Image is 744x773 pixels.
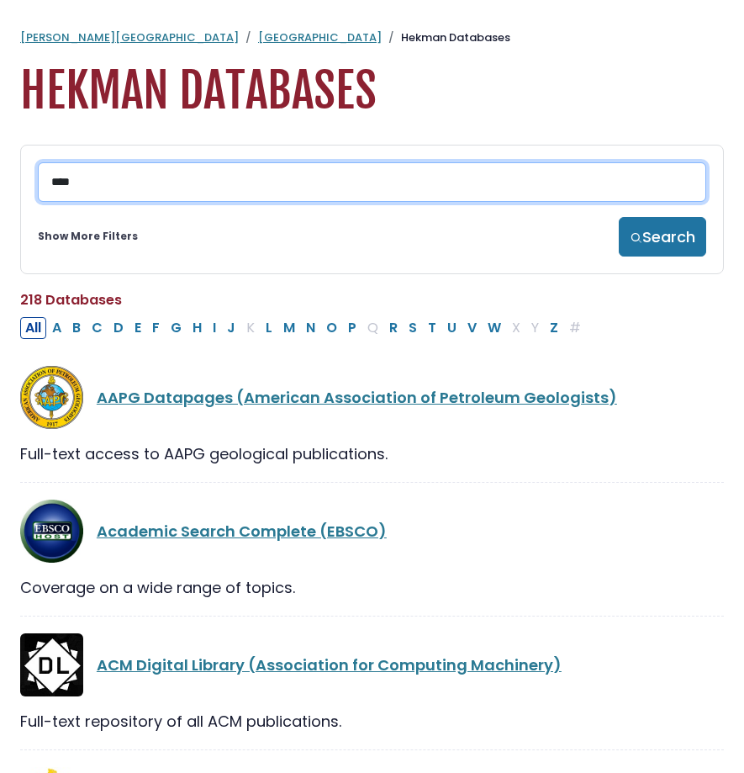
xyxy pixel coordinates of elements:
button: Filter Results U [442,317,462,339]
button: Filter Results O [321,317,342,339]
button: Filter Results Z [545,317,563,339]
button: Filter Results A [47,317,66,339]
li: Hekman Databases [382,29,510,46]
button: Filter Results W [483,317,506,339]
div: Full-text repository of all ACM publications. [20,710,724,733]
a: ACM Digital Library (Association for Computing Machinery) [97,654,562,675]
button: Filter Results M [278,317,300,339]
button: Search [619,217,706,257]
button: Filter Results I [208,317,221,339]
h1: Hekman Databases [20,63,724,119]
button: Filter Results G [166,317,187,339]
button: Filter Results F [147,317,165,339]
input: Search database by title or keyword [38,162,706,202]
button: Filter Results D [108,317,129,339]
a: [GEOGRAPHIC_DATA] [258,29,382,45]
button: Filter Results N [301,317,320,339]
a: [PERSON_NAME][GEOGRAPHIC_DATA] [20,29,239,45]
button: Filter Results H [187,317,207,339]
a: Show More Filters [38,229,138,244]
button: Filter Results S [404,317,422,339]
div: Coverage on a wide range of topics. [20,576,724,599]
div: Alpha-list to filter by first letter of database name [20,316,588,337]
div: Full-text access to AAPG geological publications. [20,442,724,465]
button: Filter Results E [129,317,146,339]
button: Filter Results B [67,317,86,339]
nav: breadcrumb [20,29,724,46]
button: Filter Results T [423,317,441,339]
button: Filter Results P [343,317,361,339]
button: Filter Results V [462,317,482,339]
button: Filter Results L [261,317,277,339]
button: Filter Results J [222,317,240,339]
button: Filter Results R [384,317,403,339]
button: Filter Results C [87,317,108,339]
span: 218 Databases [20,290,122,310]
button: All [20,317,46,339]
a: AAPG Datapages (American Association of Petroleum Geologists) [97,387,617,408]
a: Academic Search Complete (EBSCO) [97,521,387,542]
